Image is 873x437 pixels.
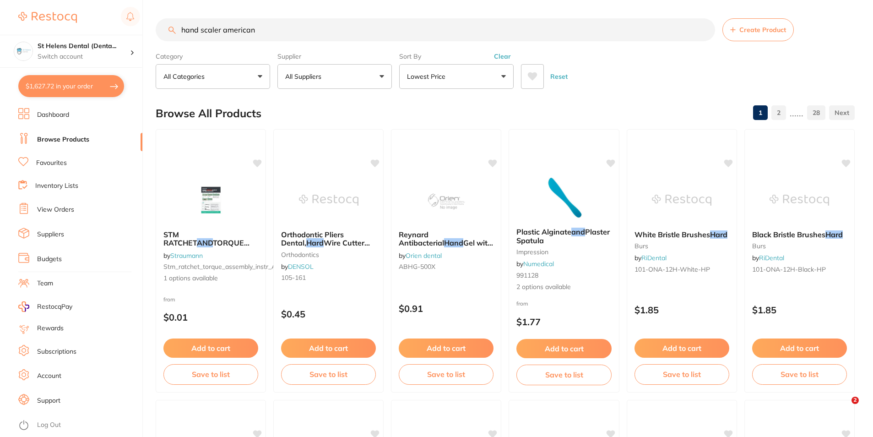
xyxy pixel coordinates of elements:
[516,227,610,245] span: Plaster Spatula
[38,42,130,51] h4: St Helens Dental (DentalTown 2)
[634,242,729,250] small: burs
[14,42,33,60] img: St Helens Dental (DentalTown 2)
[634,230,710,239] span: White Bristle Brushes
[771,104,786,122] a: 2
[752,265,826,273] span: 101-ONA-12H-Black-HP
[634,364,729,384] button: Save to list
[281,309,376,319] p: $0.45
[634,305,729,315] p: $1.85
[18,75,124,97] button: $1,627.72 in your order
[306,238,324,247] em: Hard
[516,227,571,236] span: Plastic Alginate
[548,64,570,89] button: Reset
[399,64,514,89] button: Lowest Price
[163,274,258,283] span: 1 options available
[825,230,843,239] em: Hard
[281,262,314,271] span: by
[156,52,270,60] label: Category
[491,52,514,60] button: Clear
[156,107,261,120] h2: Browse All Products
[752,242,847,250] small: burs
[163,339,258,358] button: Add to cart
[722,18,794,41] button: Create Product
[399,52,514,60] label: Sort By
[407,72,449,81] p: Lowest Price
[851,397,859,404] span: 2
[163,262,281,271] span: stm_ratchet_torque_assembly_instr_AU
[18,301,72,312] a: RestocqPay
[281,238,370,256] span: Wire Cutter (Buy 5, get 1 free)
[37,135,89,144] a: Browse Products
[18,301,29,312] img: RestocqPay
[37,302,72,311] span: RestocqPay
[37,205,74,214] a: View Orders
[634,230,729,239] b: White Bristle Brushes Hard
[399,238,493,256] span: Gel with [MEDICAL_DATA] 500ml
[156,64,270,89] button: All Categories
[37,347,76,356] a: Subscriptions
[634,339,729,358] button: Add to cart
[281,339,376,358] button: Add to cart
[37,110,69,120] a: Dashboard
[37,371,61,381] a: Account
[281,273,306,282] span: 105-161
[163,296,175,303] span: from
[281,230,344,247] span: Orthodontic Pliers Dental,
[652,177,711,223] img: White Bristle Brushes Hard
[156,18,715,41] input: Search Products
[752,364,847,384] button: Save to list
[288,262,314,271] a: DENSOL
[399,230,444,247] span: Reynard Antibacterial
[790,108,803,118] p: ......
[759,254,784,262] a: RiDental
[516,300,528,307] span: from
[417,177,476,223] img: Reynard Antibacterial Hand Gel with Chlorhexidine 500ml
[281,364,376,384] button: Save to list
[571,227,585,236] em: and
[197,238,213,247] em: AND
[516,228,611,245] b: Plastic Alginate and Plaster Spatula
[181,177,241,223] img: STM RATCHET AND TORQUE ASSEMBLY INSTRUCTIONS FLYER
[37,396,60,405] a: Support
[634,254,667,262] span: by
[285,72,325,81] p: All Suppliers
[37,255,62,264] a: Budgets
[163,230,258,247] b: STM RATCHET AND TORQUE ASSEMBLY INSTRUCTIONS FLYER
[516,339,611,358] button: Add to cart
[752,339,847,358] button: Add to cart
[281,251,376,258] small: orthodontics
[37,279,53,288] a: Team
[641,254,667,262] a: RiDental
[516,248,611,256] small: impression
[770,177,829,223] img: Black Bristle Brushes Hard
[752,230,847,239] b: Black Bristle Brushes Hard
[752,230,825,239] span: Black Bristle Brushes
[18,418,140,433] button: Log Out
[516,260,554,268] span: by
[37,324,64,333] a: Rewards
[36,158,67,168] a: Favourites
[739,26,786,33] span: Create Product
[277,52,392,60] label: Supplier
[163,72,208,81] p: All Categories
[516,271,538,279] span: 991128
[753,104,768,122] a: 1
[444,238,463,247] em: Hand
[516,283,611,292] span: 2 options available
[38,52,130,61] p: Switch account
[277,64,392,89] button: All Suppliers
[534,175,594,220] img: Plastic Alginate and Plaster Spatula
[35,181,78,191] a: Inventory Lists
[163,312,258,322] p: $0.01
[399,262,435,271] span: ABHG-500X
[399,339,493,358] button: Add to cart
[399,251,442,260] span: by
[399,303,493,314] p: $0.91
[634,265,710,273] span: 101-ONA-12H-White-HP
[170,251,203,260] a: Straumann
[399,364,493,384] button: Save to list
[523,260,554,268] a: Numedical
[406,251,442,260] a: Orien dental
[833,397,855,419] iframe: Intercom live chat
[752,305,847,315] p: $1.85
